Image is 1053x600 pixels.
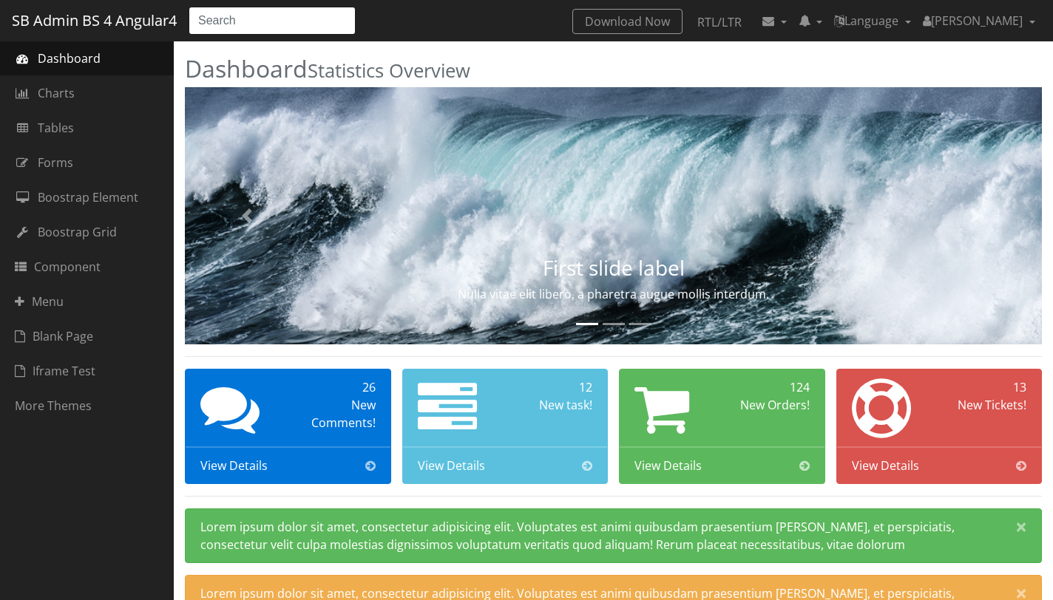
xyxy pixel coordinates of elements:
span: Menu [15,293,64,310]
button: Close [1001,509,1041,545]
small: Statistics Overview [308,58,470,83]
div: New Tickets! [944,396,1026,414]
div: 124 [728,378,810,396]
span: View Details [634,457,702,474]
a: Language [828,6,917,35]
div: 26 [294,378,376,396]
div: New Comments! [294,396,376,432]
input: Search [189,7,356,35]
h2: Dashboard [185,55,1042,81]
div: New task! [510,396,592,414]
span: View Details [418,457,485,474]
a: Download Now [572,9,683,34]
a: SB Admin BS 4 Angular4 [12,7,177,35]
span: View Details [200,457,268,474]
div: 12 [510,378,592,396]
h3: First slide label [314,256,913,279]
span: View Details [852,457,919,474]
a: RTL/LTR [685,9,754,35]
div: Lorem ipsum dolor sit amet, consectetur adipisicing elit. Voluptates est animi quibusdam praesent... [185,508,1042,563]
a: [PERSON_NAME] [917,6,1041,35]
img: Random first slide [185,87,1042,344]
div: 13 [944,378,1026,396]
p: Nulla vitae elit libero, a pharetra augue mollis interdum. [314,285,913,303]
div: New Orders! [728,396,810,414]
span: × [1016,517,1026,536]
